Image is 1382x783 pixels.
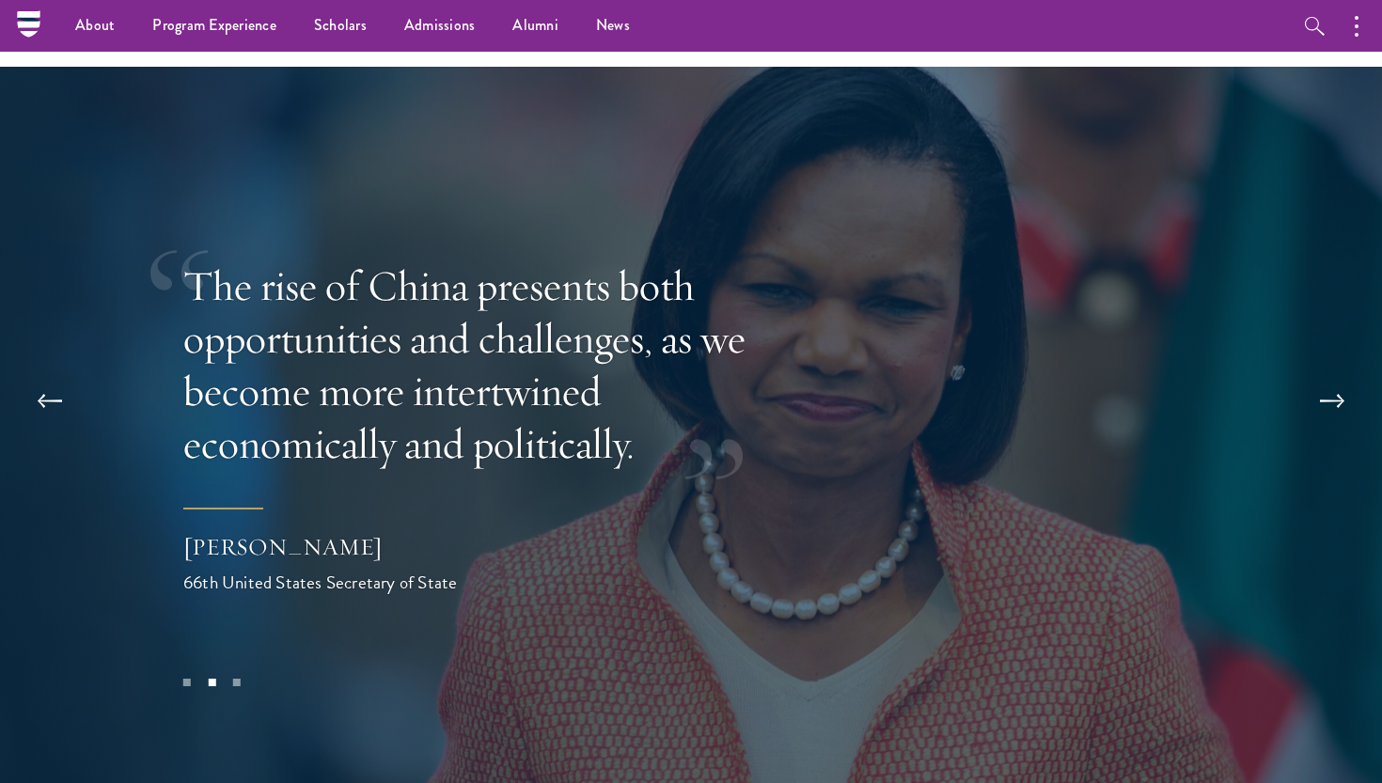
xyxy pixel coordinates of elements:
[183,531,559,563] div: [PERSON_NAME]
[225,669,249,694] button: 3 of 3
[199,669,224,694] button: 2 of 3
[183,569,559,596] div: 66th United States Secretary of State
[175,669,199,694] button: 1 of 3
[183,259,794,470] p: The rise of China presents both opportunities and challenges, as we become more intertwined econo...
